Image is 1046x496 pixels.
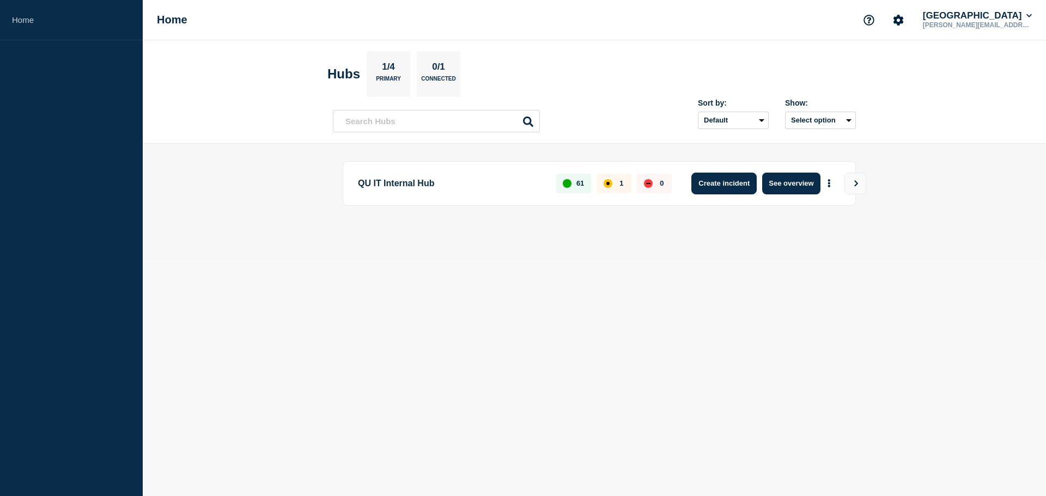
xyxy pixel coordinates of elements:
button: [GEOGRAPHIC_DATA] [921,10,1034,21]
button: View [844,173,866,194]
div: Sort by: [698,99,769,107]
select: Sort by [698,112,769,129]
p: 1 [619,179,623,187]
p: 61 [576,179,584,187]
p: QU IT Internal Hub [358,173,544,194]
p: 1/4 [378,62,399,76]
p: 0/1 [428,62,449,76]
button: Support [858,9,880,32]
h1: Home [157,14,187,26]
button: Account settings [887,9,910,32]
button: Create incident [691,173,757,194]
p: Primary [376,76,401,87]
p: [PERSON_NAME][EMAIL_ADDRESS][PERSON_NAME][DOMAIN_NAME] [921,21,1034,29]
h2: Hubs [327,66,360,82]
div: affected [604,179,612,188]
button: Select option [785,112,856,129]
div: up [563,179,571,188]
div: Show: [785,99,856,107]
button: More actions [822,173,836,193]
p: 0 [660,179,664,187]
p: Connected [421,76,455,87]
div: down [644,179,653,188]
input: Search Hubs [333,110,540,132]
button: See overview [762,173,820,194]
